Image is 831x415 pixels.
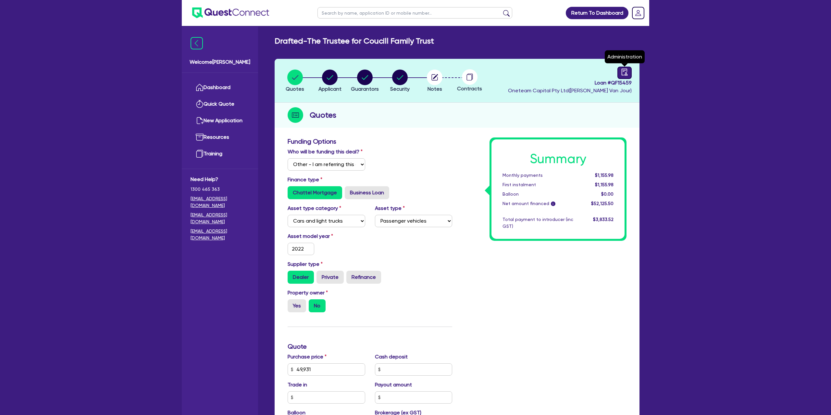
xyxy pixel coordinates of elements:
label: Asset type [375,204,405,212]
span: Need Help? [191,175,249,183]
a: Dropdown toggle [630,5,647,21]
label: Yes [288,299,306,312]
button: Quotes [285,69,304,93]
label: Asset type category [288,204,341,212]
img: quest-connect-logo-blue [192,7,269,18]
h3: Quote [288,343,452,350]
label: Finance type [288,176,322,184]
img: quick-quote [196,100,204,108]
label: Who will be funding this deal? [288,148,363,156]
label: Business Loan [345,186,389,199]
span: $1,155.98 [595,173,614,178]
button: Security [390,69,410,93]
div: First instalment [498,181,578,188]
label: Purchase price [288,353,327,361]
button: Guarantors [351,69,379,93]
span: Applicant [318,86,341,92]
span: Quotes [286,86,304,92]
div: Net amount financed [498,200,578,207]
a: Training [191,146,249,162]
button: Notes [427,69,443,93]
a: New Application [191,112,249,129]
a: Return To Dashboard [566,7,628,19]
label: Supplier type [288,260,323,268]
span: Notes [428,86,442,92]
a: Resources [191,129,249,146]
label: Dealer [288,271,314,284]
label: Asset model year [283,232,370,240]
label: Cash deposit [375,353,408,361]
span: Welcome [PERSON_NAME] [190,58,250,66]
span: $52,125.50 [591,201,614,206]
label: Refinance [346,271,381,284]
label: No [309,299,326,312]
div: Monthly payments [498,172,578,179]
div: Administration [605,50,645,63]
span: $1,155.98 [595,182,614,187]
h3: Funding Options [288,137,452,145]
label: Property owner [288,289,328,297]
span: audit [621,69,628,76]
img: training [196,150,204,158]
a: [EMAIL_ADDRESS][DOMAIN_NAME] [191,212,249,225]
div: Total payment to introducer (inc GST) [498,216,578,230]
a: Quick Quote [191,96,249,112]
img: step-icon [288,107,303,123]
span: $0.00 [601,191,614,197]
span: Contracts [457,85,482,92]
span: $3,833.52 [593,217,614,222]
span: Security [390,86,410,92]
label: Chattel Mortgage [288,186,342,199]
span: i [551,201,555,206]
span: Guarantors [351,86,379,92]
span: Oneteam Capital Pty Ltd ( [PERSON_NAME] Van Jour ) [508,87,632,94]
h2: Quotes [310,109,336,121]
span: Loan # QF15459 [508,79,632,87]
label: Payout amount [375,381,412,389]
button: Applicant [318,69,342,93]
img: resources [196,133,204,141]
input: Search by name, application ID or mobile number... [317,7,512,19]
img: new-application [196,117,204,124]
a: Dashboard [191,79,249,96]
span: 1300 465 363 [191,186,249,193]
img: icon-menu-close [191,37,203,49]
label: Trade in [288,381,307,389]
a: [EMAIL_ADDRESS][DOMAIN_NAME] [191,228,249,241]
div: Balloon [498,191,578,198]
label: Private [316,271,344,284]
a: [EMAIL_ADDRESS][DOMAIN_NAME] [191,195,249,209]
h2: Drafted - The Trustee for Coucill Family Trust [275,36,434,46]
h1: Summary [502,151,614,167]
